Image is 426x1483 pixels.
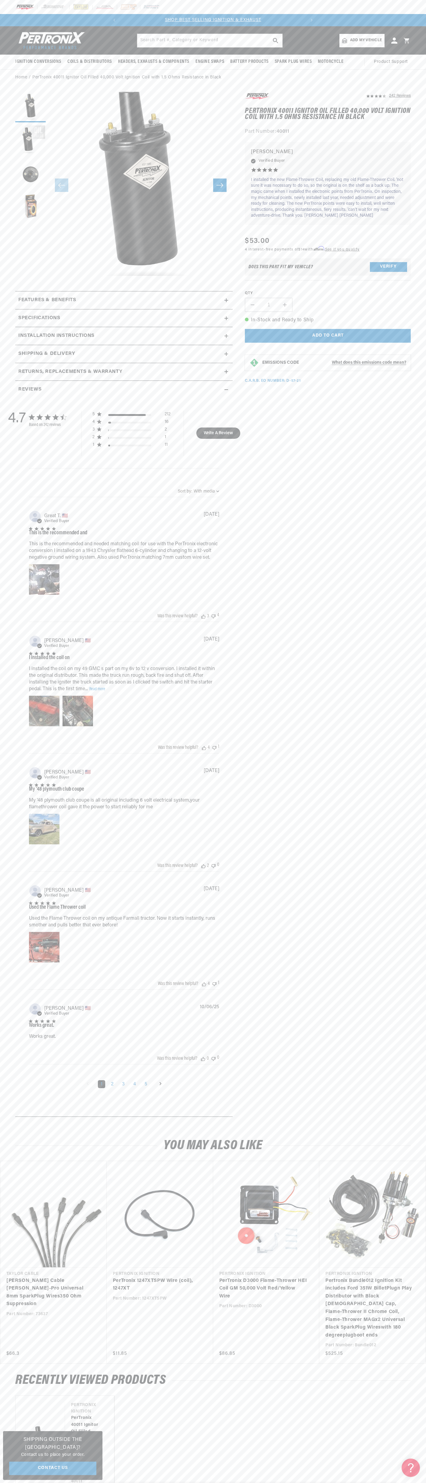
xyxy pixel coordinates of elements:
[157,1056,197,1061] div: Was this review helpful?
[15,92,233,279] media-gallery: Gallery Viewer
[44,1005,91,1011] span: Robert C.
[15,381,233,399] summary: Reviews
[29,1023,55,1028] div: Works great.
[211,613,216,619] div: Vote down
[207,863,209,868] div: 2
[249,358,259,368] img: Emissions code
[29,530,87,536] div: This is the recommended and
[201,863,206,868] div: Vote up
[18,350,75,358] h2: Shipping & Delivery
[325,248,360,251] a: See if you qualify - Learn more about Affirm Financing (opens in modal)
[165,427,167,435] div: 2
[208,745,210,750] div: 4
[208,981,210,986] div: 4
[15,345,233,363] summary: Shipping & Delivery
[29,655,70,661] div: I installed the coil on
[32,74,221,81] a: PerTronix 40011 Ignitor Oil Filled 40,000 Volt Ignition Coil with 1.5 Ohms Resistance in Black
[15,1375,411,1386] h2: RECENTLY VIEWED PRODUCTS
[142,1080,150,1088] a: Goto Page 5
[18,332,95,340] h2: Installation instructions
[44,513,68,518] span: Great T.
[195,59,224,65] span: Engine Swaps
[15,363,233,381] summary: Returns, Replacements & Warranty
[15,92,46,122] button: Load image 1 in gallery view
[44,769,91,775] span: alex s.
[165,419,169,427] div: 16
[115,55,192,69] summary: Headers, Exhausts & Components
[15,30,85,51] img: Pertronix
[29,696,59,726] div: Video of Review by Alfonso D. on December 12, 23 number 1
[245,291,411,296] label: QTY
[350,38,382,43] span: Add my vehicle
[245,236,270,247] span: $53.00
[15,55,64,69] summary: Ignition Conversions
[157,863,198,868] div: Was this review helpful?
[92,427,95,432] div: 3
[251,148,405,157] p: [PERSON_NAME]
[374,59,408,65] span: Product Support
[44,637,91,643] span: Alfonso D.
[315,55,346,69] summary: Motorcycle
[92,412,170,419] div: 5 star by 212 reviews
[92,435,95,440] div: 2
[44,775,69,779] span: Verified Buyer
[200,1005,219,1009] div: 10/06/25
[213,179,227,192] button: Slide right
[165,412,170,419] div: 212
[306,14,318,26] button: Translation missing: en.sections.announcements.next_announcement
[196,428,240,439] button: Write A Review
[245,247,360,252] p: 4 interest-free payments of with .
[29,787,84,792] div: My '48 plymouth club coupe
[339,34,385,47] a: Add my vehicle
[204,512,219,517] div: [DATE]
[201,614,206,619] div: Vote up
[18,399,230,1112] div: customer reviews
[318,59,343,65] span: Motorcycle
[262,360,406,366] button: EMISSIONS CODEWhat does this emissions code mean?
[92,435,170,442] div: 2 star by 1 reviews
[6,1277,95,1308] a: [PERSON_NAME] Cable [PERSON_NAME]-Pro Universal 8mm SparkPlug Wires350 Ohm Suppression
[15,74,27,81] a: Home
[18,368,122,376] h2: Returns, Replacements & Warranty
[218,744,219,750] div: 1
[370,262,407,272] button: Verify
[157,614,198,619] div: Was this review helpful?
[18,386,41,394] h2: Reviews
[251,177,405,219] p: I installed the new Flame-Thrower Coil, replacing my old Flame-Thrower Coil. 'not sure it was nec...
[178,489,192,494] span: Sort by:
[204,768,219,773] div: [DATE]
[249,265,313,269] div: Does This part fit My vehicle?
[55,179,68,192] button: Slide left
[92,442,170,450] div: 1 star by 11 reviews
[245,316,411,324] p: In-Stock and Ready to Ship
[202,981,206,986] div: Vote up
[92,427,170,435] div: 3 star by 2 reviews
[275,59,312,65] span: Spark Plug Wires
[89,687,105,691] a: Read more
[113,1277,201,1293] a: PerTronix 1247XTSPW Wire (coil), 1247XT
[9,1462,96,1475] a: Contact Us
[389,92,411,99] div: 242 Reviews
[230,59,269,65] span: Battery Products
[29,932,59,962] div: Image of Review by Ken M. on November 16, 22 number 1
[207,614,209,619] div: 3
[118,59,189,65] span: Headers, Exhausts & Components
[212,980,217,986] div: Vote down
[120,17,306,23] div: 1 of 2
[259,157,285,164] span: Verified Buyer
[92,442,95,448] div: 1
[29,783,84,787] div: 5 star rating out of 5 stars
[15,327,233,345] summary: Installation instructions
[332,360,406,365] strong: What does this emissions code mean?
[245,128,411,136] div: Part Number:
[18,296,76,304] h2: Features & Benefits
[277,129,289,134] strong: 40011
[15,309,233,327] summary: Specifications
[67,59,112,65] span: Coils & Distributors
[155,1079,166,1089] a: Goto next page
[92,419,95,425] div: 4
[325,1277,413,1340] a: Pertronix Bundle012 Ignition Kit includes Ford 351W BilletPlugn Play Distributor with Black [DEMO...
[178,489,219,494] button: Sort by:With media
[165,18,261,22] a: SHOP BEST SELLING IGNITION & EXHAUST
[29,423,66,427] div: Based on 242 reviews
